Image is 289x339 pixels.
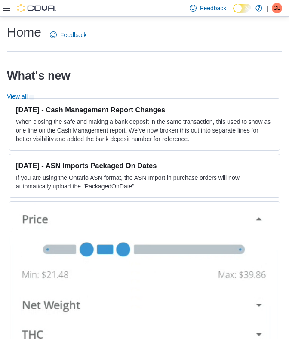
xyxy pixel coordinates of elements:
[7,93,34,100] a: View allExternal link
[16,161,273,170] h3: [DATE] - ASN Imports Packaged On Dates
[7,24,41,41] h1: Home
[272,3,282,13] div: Goderic B
[60,31,86,39] span: Feedback
[46,26,90,43] a: Feedback
[16,117,273,143] p: When closing the safe and making a bank deposit in the same transaction, this used to show as one...
[16,105,273,114] h3: [DATE] - Cash Management Report Changes
[273,3,280,13] span: GB
[267,3,268,13] p: |
[29,95,34,100] svg: External link
[233,4,251,13] input: Dark Mode
[16,173,273,191] p: If you are using the Ontario ASN format, the ASN Import in purchase orders will now automatically...
[200,4,226,12] span: Feedback
[17,4,56,12] img: Cova
[7,69,70,83] h2: What's new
